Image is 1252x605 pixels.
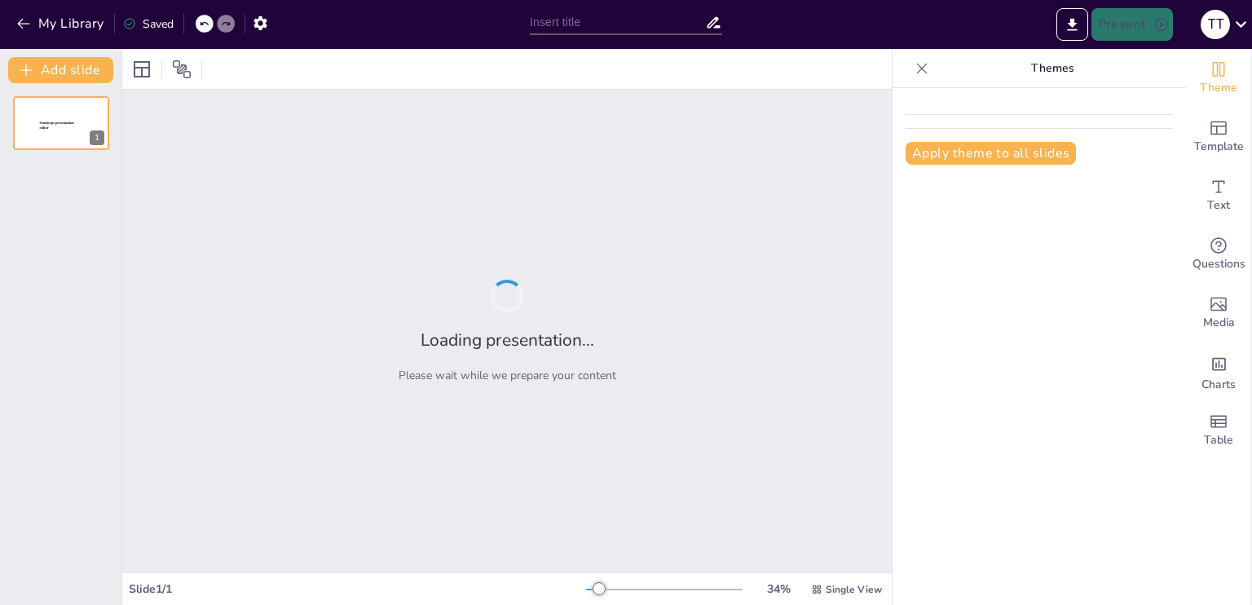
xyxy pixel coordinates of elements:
div: Add a table [1186,401,1251,460]
span: Charts [1201,376,1236,394]
div: Saved [123,16,174,32]
span: Template [1194,138,1244,156]
div: Add charts and graphs [1186,342,1251,401]
div: Change the overall theme [1186,49,1251,108]
div: Layout [129,56,155,82]
div: Add ready made slides [1186,108,1251,166]
span: Position [172,60,192,79]
div: Т Т [1201,10,1230,39]
div: 34 % [759,581,798,597]
div: 1 [90,130,104,145]
button: My Library [12,11,111,37]
span: Table [1204,431,1233,449]
span: Questions [1192,255,1245,273]
span: Theme [1200,79,1237,97]
button: Present [1091,8,1173,41]
span: Text [1207,197,1230,214]
button: Add slide [8,57,113,83]
input: Insert title [530,11,705,34]
button: Т Т [1201,8,1230,41]
button: Apply theme to all slides [906,142,1076,165]
span: Media [1203,314,1235,332]
p: Please wait while we prepare your content [399,368,616,383]
div: Slide 1 / 1 [129,581,586,597]
button: Export to PowerPoint [1056,8,1088,41]
div: Sendsteps presentation editor1 [13,96,109,150]
div: Get real-time input from your audience [1186,225,1251,284]
span: Single View [826,583,882,596]
span: Sendsteps presentation editor [40,121,74,130]
div: Add images, graphics, shapes or video [1186,284,1251,342]
h2: Loading presentation... [421,329,594,351]
p: Themes [935,49,1170,88]
div: Add text boxes [1186,166,1251,225]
